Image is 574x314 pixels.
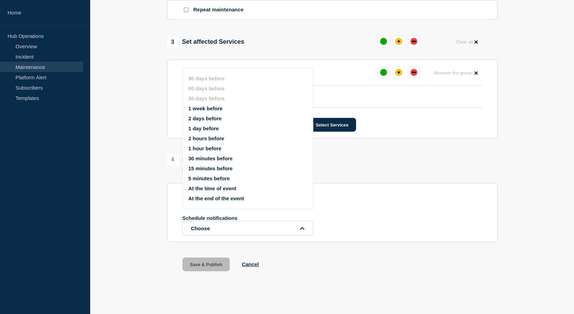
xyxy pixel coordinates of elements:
[410,38,417,45] div: down
[188,75,225,81] button: 90 days before
[188,145,221,151] button: 1 hour before
[182,257,230,271] button: Save & Publish
[395,69,402,76] div: affected
[167,36,179,48] span: 3
[188,165,232,171] button: 15 minutes before
[393,35,405,48] button: affected
[380,38,387,45] div: up
[188,105,222,111] button: 1 week before
[188,195,244,201] button: At the end of the event
[188,175,230,181] button: 5 minutes before
[408,66,420,79] button: down
[430,66,482,80] button: Remove the group
[184,8,188,12] input: Repeat maintenance
[308,118,356,132] button: Select Services
[182,167,291,172] p: Please choose at least one schedule notification option
[167,154,291,165] div: Notifications
[188,155,232,161] button: 30 minutes before
[167,36,244,48] div: Set affected Services
[188,85,225,91] button: 60 days before
[194,7,244,13] p: Repeat maintenance
[408,35,420,48] button: down
[434,70,472,75] span: Remove the group
[182,215,293,221] p: Schedule notifications
[410,69,417,76] div: down
[167,154,179,165] span: 4
[393,66,405,79] button: affected
[188,135,224,141] button: 2 hours before
[380,69,387,76] div: up
[395,38,402,45] div: affected
[452,35,482,49] button: Clear all
[182,221,313,235] button: open dropdown
[188,185,236,191] button: At the time of event
[377,66,390,79] button: up
[188,125,219,131] button: 1 day before
[242,261,259,267] button: Cancel
[377,35,390,48] button: up
[188,115,222,121] button: 2 days before
[188,95,225,101] button: 30 days before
